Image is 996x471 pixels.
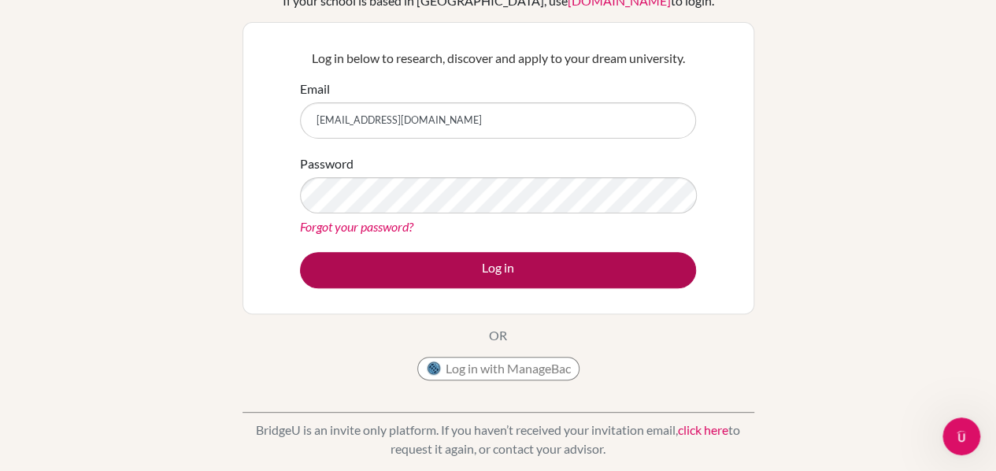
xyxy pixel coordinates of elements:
[243,421,754,458] p: BridgeU is an invite only platform. If you haven’t received your invitation email, to request it ...
[489,326,507,345] p: OR
[300,219,413,234] a: Forgot your password?
[942,417,980,455] iframe: Intercom live chat
[300,154,354,173] label: Password
[678,422,728,437] a: click here
[417,357,579,380] button: Log in with ManageBac
[300,80,330,98] label: Email
[300,49,696,68] p: Log in below to research, discover and apply to your dream university.
[300,252,696,288] button: Log in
